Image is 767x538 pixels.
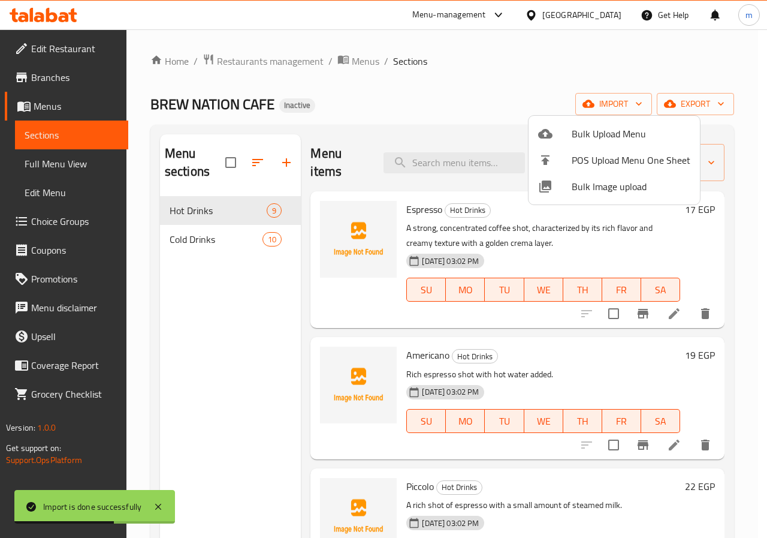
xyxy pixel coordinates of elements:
li: POS Upload Menu One Sheet [529,147,700,173]
span: Bulk Image upload [572,179,690,194]
span: Bulk Upload Menu [572,127,690,141]
div: Import is done successfully [43,500,141,513]
li: Upload bulk menu [529,121,700,147]
span: POS Upload Menu One Sheet [572,153,690,167]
